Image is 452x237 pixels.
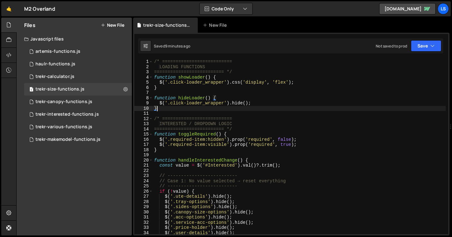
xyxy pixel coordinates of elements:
div: 34 [134,230,153,236]
div: trekr-various-functions.js [35,124,92,130]
div: 11669/47072.js [24,96,132,108]
div: 4 [134,75,153,80]
div: Javascript files [17,33,132,45]
div: New File [203,22,229,28]
div: haulr-functions.js [35,61,75,67]
div: artemis-functions.js [35,49,80,54]
div: trekr-size-functions.js [35,86,84,92]
div: 23 [134,173,153,179]
div: 21 [134,163,153,168]
div: 11669/40542.js [24,58,132,70]
div: 11669/42207.js [24,45,132,58]
div: 30 [134,210,153,215]
button: New File [101,23,124,28]
button: Save [411,40,441,52]
div: 20 [134,158,153,163]
div: 32 [134,220,153,225]
div: Not saved to prod [376,43,407,49]
div: 27 [134,194,153,199]
div: M2 Overland [24,5,55,13]
div: trekr-calculator.js [35,74,74,80]
div: 10 [134,106,153,111]
div: 13 [134,121,153,127]
div: trekr-makemodel-functions.js [35,137,100,142]
div: 3 [134,69,153,75]
div: 31 [134,215,153,220]
div: 19 [134,152,153,158]
a: [DOMAIN_NAME] [379,3,436,14]
h2: Files [24,22,35,29]
div: 6 [134,85,153,91]
div: Saved [154,43,190,49]
div: 25 [134,184,153,189]
div: 22 [134,168,153,174]
div: 11669/37446.js [24,133,132,146]
div: trekr-size-functions.js [143,22,190,28]
div: 7 [134,90,153,96]
div: 9 minutes ago [165,43,190,49]
div: 2 [134,64,153,70]
div: 33 [134,225,153,230]
div: 18 [134,147,153,153]
div: trekr-interested-functions.js [35,112,99,117]
div: 11669/27653.js [24,70,132,83]
div: 8 [134,96,153,101]
div: 9 [134,101,153,106]
div: 12 [134,116,153,122]
div: 1 [134,59,153,64]
div: 5 [134,80,153,85]
a: 🤙 [1,1,17,16]
div: 26 [134,189,153,194]
a: LS [438,3,449,14]
div: trekr-canopy-functions.js [35,99,92,105]
div: 28 [134,199,153,205]
div: 17 [134,142,153,147]
div: 29 [134,204,153,210]
div: 11669/42694.js [24,108,132,121]
div: 14 [134,127,153,132]
button: Code Only [200,3,252,14]
div: 24 [134,179,153,184]
div: 15 [134,132,153,137]
div: 11 [134,111,153,116]
div: 16 [134,137,153,142]
div: 11669/37341.js [24,121,132,133]
span: 1 [30,87,33,92]
div: 11669/47070.js [24,83,132,96]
